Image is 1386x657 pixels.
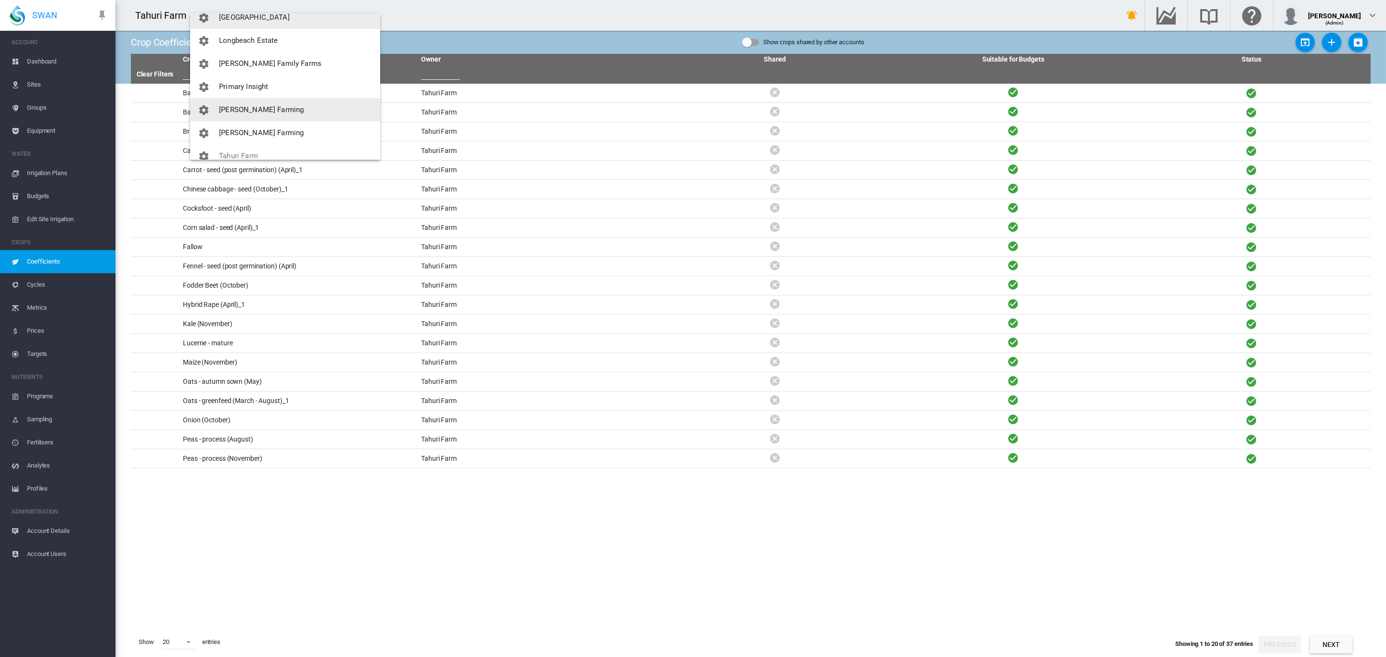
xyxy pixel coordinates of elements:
md-icon: icon-cog [198,12,209,24]
span: [PERSON_NAME] Farming [219,105,304,114]
button: You have 'Admin' permissions to Lovett Family Farms [190,52,380,75]
md-icon: icon-cog [198,151,209,162]
button: You have 'Admin' permissions to Seaton Farming [190,121,380,144]
button: You have 'Admin' permissions to Longbeach Estate [190,29,380,52]
button: You have 'Admin' permissions to Primary Insight [190,75,380,98]
span: Tahuri Farm [219,152,258,160]
span: [GEOGRAPHIC_DATA] [219,13,290,22]
span: [PERSON_NAME] Farming [219,128,304,137]
button: You have 'Admin' permissions to Redmond Ag Farming [190,98,380,121]
md-icon: icon-cog [198,81,209,93]
md-icon: icon-cog [198,127,209,139]
md-icon: icon-cog [198,104,209,116]
button: You have 'Admin' permissions to Tahuri Farm [190,144,380,167]
md-icon: icon-cog [198,58,209,70]
span: [PERSON_NAME] Family Farms [219,59,321,68]
md-icon: icon-cog [198,35,209,47]
span: Longbeach Estate [219,36,278,45]
span: Primary Insight [219,82,268,91]
button: You have 'Admin' permissions to Lincoln University Dairy Farm [190,6,380,29]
